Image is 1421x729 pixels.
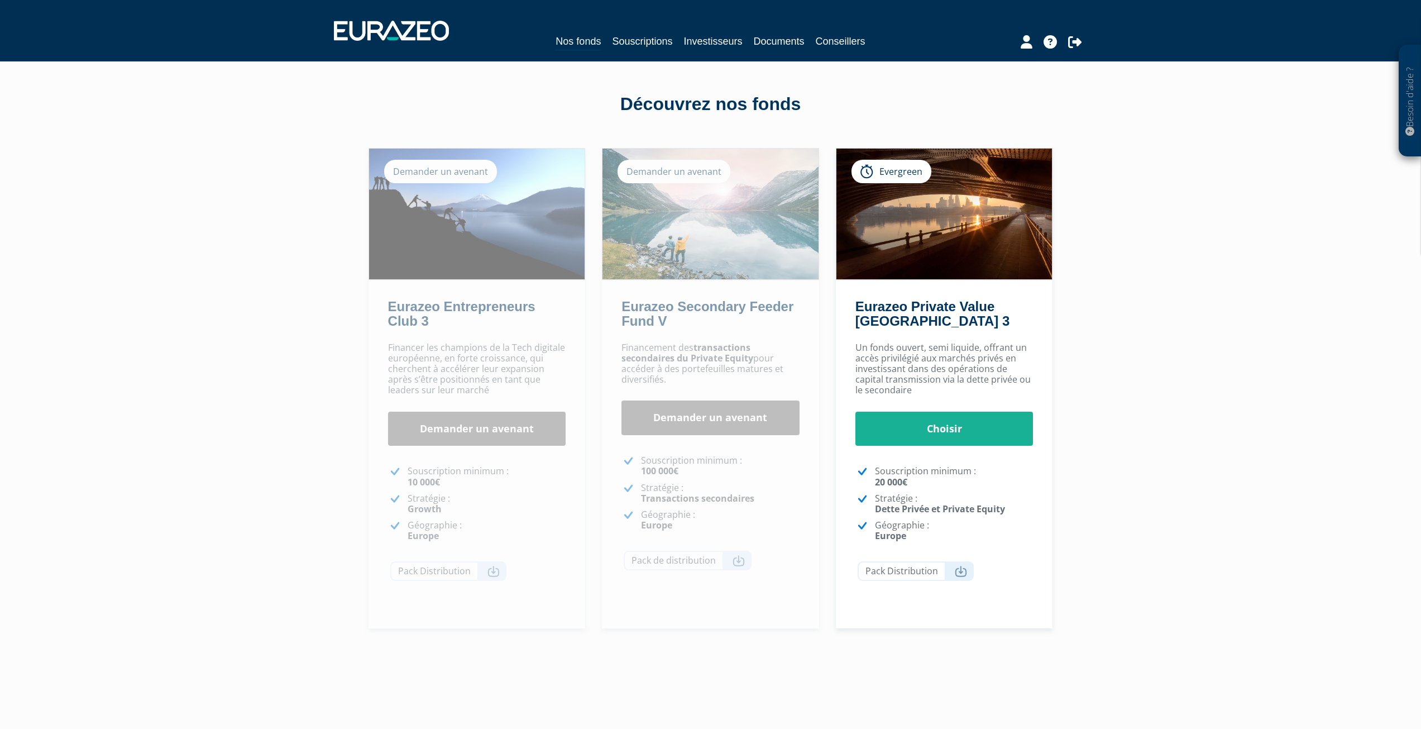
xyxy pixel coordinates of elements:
[612,34,672,49] a: Souscriptions
[1404,51,1417,151] p: Besoin d'aide ?
[390,561,506,581] a: Pack Distribution
[875,493,1034,514] p: Stratégie :
[408,476,440,488] strong: 10 000€
[641,509,800,531] p: Géographie :
[855,412,1034,446] a: Choisir
[683,34,742,49] a: Investisseurs
[621,401,800,435] a: Demander un avenant
[369,149,585,279] img: Eurazeo Entrepreneurs Club 3
[816,34,865,49] a: Conseillers
[408,530,439,542] strong: Europe
[393,92,1029,117] div: Découvrez nos fonds
[641,492,754,504] strong: Transactions secondaires
[388,299,535,328] a: Eurazeo Entrepreneurs Club 3
[858,561,974,581] a: Pack Distribution
[875,476,907,488] strong: 20 000€
[851,160,931,183] div: Evergreen
[556,34,601,51] a: Nos fonds
[384,160,497,183] div: Demander un avenant
[641,455,800,477] p: Souscription minimum :
[875,520,1034,541] p: Géographie :
[754,34,805,49] a: Documents
[388,412,566,446] a: Demander un avenant
[602,149,819,279] img: Eurazeo Secondary Feeder Fund V
[334,21,449,41] img: 1732889491-logotype_eurazeo_blanc_rvb.png
[408,466,566,487] p: Souscription minimum :
[621,341,753,364] strong: transactions secondaires du Private Equity
[836,149,1052,279] img: Eurazeo Private Value Europe 3
[621,342,800,385] p: Financement des pour accéder à des portefeuilles matures et diversifiés.
[388,342,566,396] p: Financer les champions de la Tech digitale européenne, en forte croissance, qui cherchent à accél...
[641,483,800,504] p: Stratégie :
[408,503,442,515] strong: Growth
[618,160,730,183] div: Demander un avenant
[624,551,752,570] a: Pack de distribution
[641,465,678,477] strong: 100 000€
[855,299,1009,328] a: Eurazeo Private Value [GEOGRAPHIC_DATA] 3
[855,342,1034,396] p: Un fonds ouvert, semi liquide, offrant un accès privilégié aux marchés privés en investissant dan...
[875,466,1034,487] p: Souscription minimum :
[875,503,1005,515] strong: Dette Privée et Private Equity
[641,519,672,531] strong: Europe
[621,299,793,328] a: Eurazeo Secondary Feeder Fund V
[875,530,906,542] strong: Europe
[408,520,566,541] p: Géographie :
[408,493,566,514] p: Stratégie :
